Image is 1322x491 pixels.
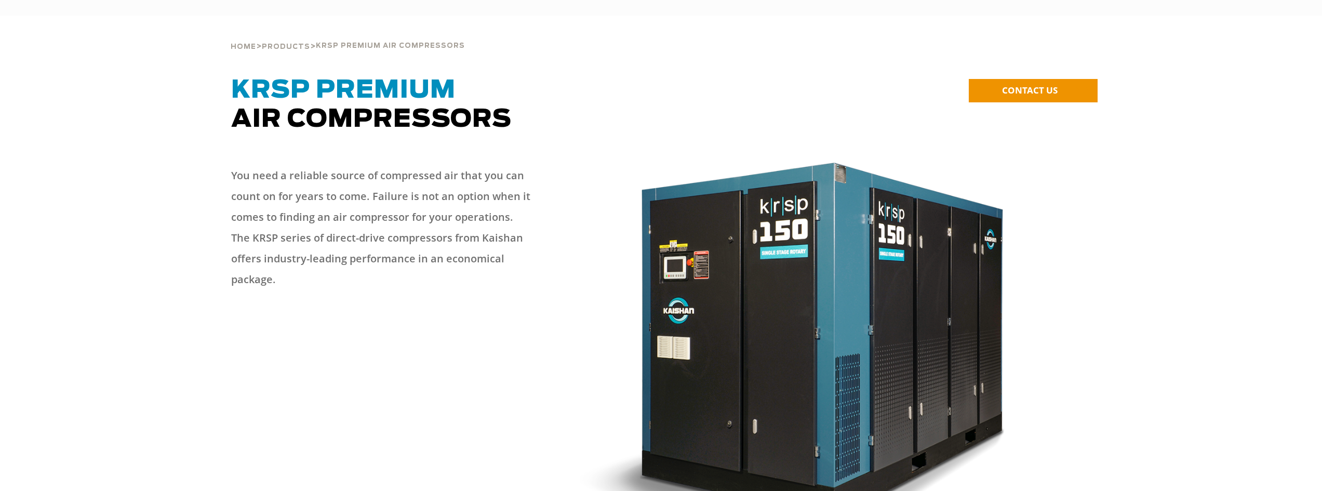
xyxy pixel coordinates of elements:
[262,44,310,50] span: Products
[969,79,1098,102] a: CONTACT US
[231,42,256,51] a: Home
[231,16,465,55] div: > >
[231,78,512,132] span: Air Compressors
[231,44,256,50] span: Home
[231,165,532,290] p: You need a reliable source of compressed air that you can count on for years to come. Failure is ...
[262,42,310,51] a: Products
[231,78,456,103] span: KRSP Premium
[316,43,465,49] span: krsp premium air compressors
[1002,84,1058,96] span: CONTACT US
